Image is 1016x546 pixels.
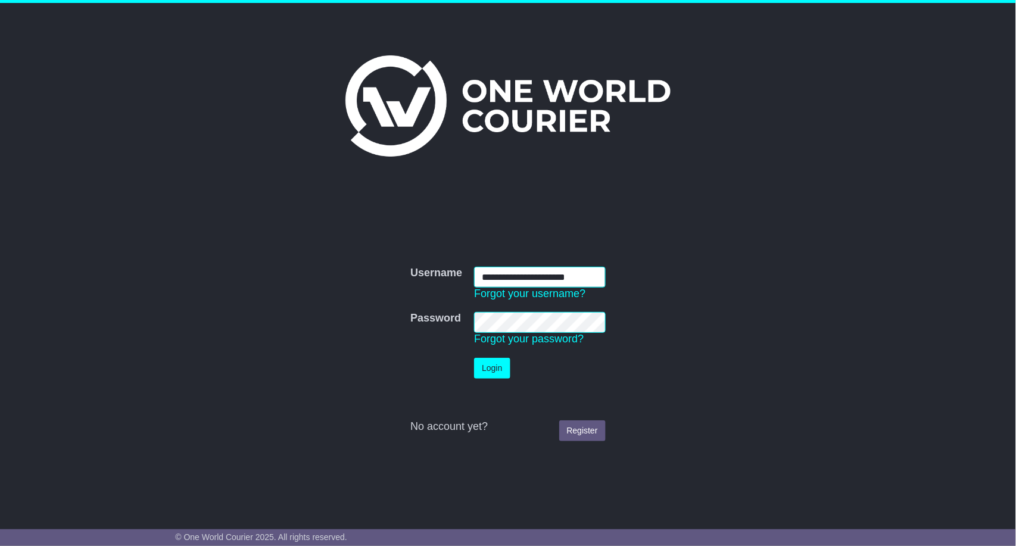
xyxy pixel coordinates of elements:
a: Register [559,420,606,441]
button: Login [474,358,510,379]
div: No account yet? [410,420,605,433]
span: © One World Courier 2025. All rights reserved. [175,532,347,542]
label: Username [410,267,462,280]
label: Password [410,312,461,325]
img: One World [345,55,671,157]
a: Forgot your username? [474,288,585,299]
a: Forgot your password? [474,333,584,345]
